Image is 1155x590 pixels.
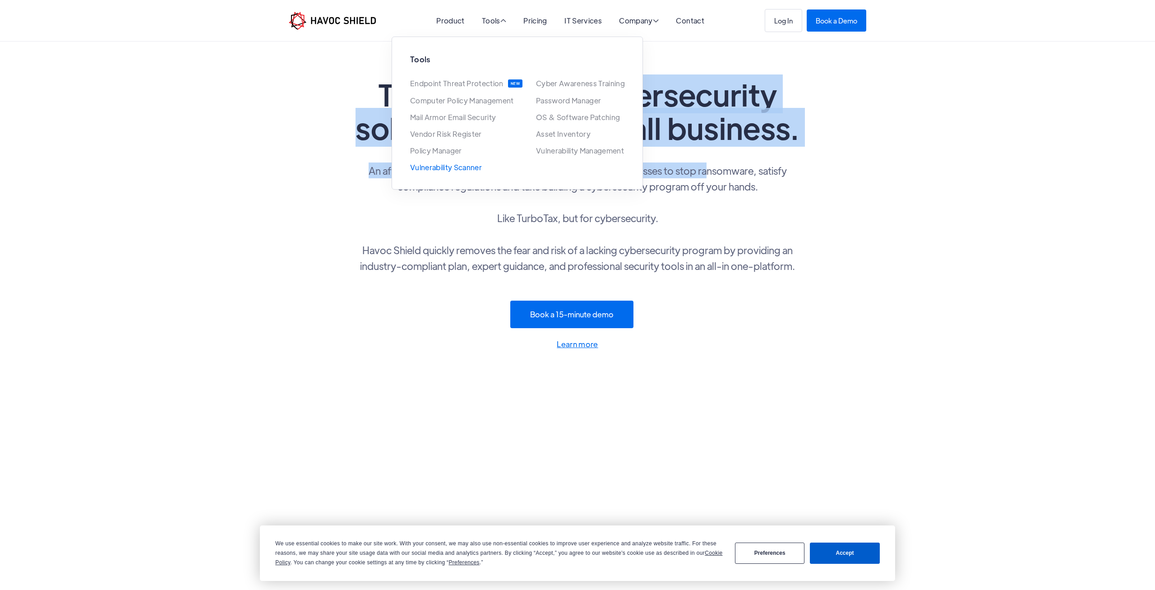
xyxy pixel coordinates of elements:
div: We use essential cookies to make our site work. With your consent, we may also use non-essential ... [275,539,724,567]
a: OS & Software Patching [536,113,620,121]
a: home [289,12,376,30]
p: An affordable suite of cybersecurity tools built for small businesses to stop ransomware, satisfy... [352,163,803,274]
img: Havoc Shield logo [289,12,376,30]
a: Book a 15-minute demo [510,301,633,328]
a: Product [436,16,464,25]
span:  [653,17,659,24]
a: Book a Demo [807,9,866,32]
a: Cyber Awareness Training [536,79,625,87]
div: Company [619,17,659,26]
a: Learn more [352,338,803,351]
a: Contact [676,16,704,25]
a: Vendor Risk Register [410,130,482,138]
a: Password Manager [536,97,601,104]
a: IT Services [564,16,602,25]
div: Cookie Consent Prompt [260,525,895,581]
div: NEW [508,79,522,88]
span:  [500,17,506,24]
a: Endpoint Threat Protection [410,79,504,88]
a: Vulnerability Scanner [410,163,482,171]
button: Accept [810,543,879,564]
a: Mail Armor Email Security [410,113,496,121]
iframe: Chat Widget [1005,492,1155,590]
nav: Tools [392,26,643,190]
a: Pricing [523,16,547,25]
div: Tools [482,17,506,26]
a: Policy Manager [410,147,462,154]
button: Preferences [735,543,804,564]
h1: The all-in-one cybersecurity solution built for small business. [352,78,803,144]
div: Company [619,17,659,26]
a: Vulnerability Management [536,147,624,154]
a: Asset Inventory [536,130,591,138]
div: Tools [482,17,506,26]
a: Log In [765,9,802,32]
span: Preferences [448,559,479,566]
h2: Tools [410,55,624,64]
a: Computer Policy Management [410,97,514,104]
